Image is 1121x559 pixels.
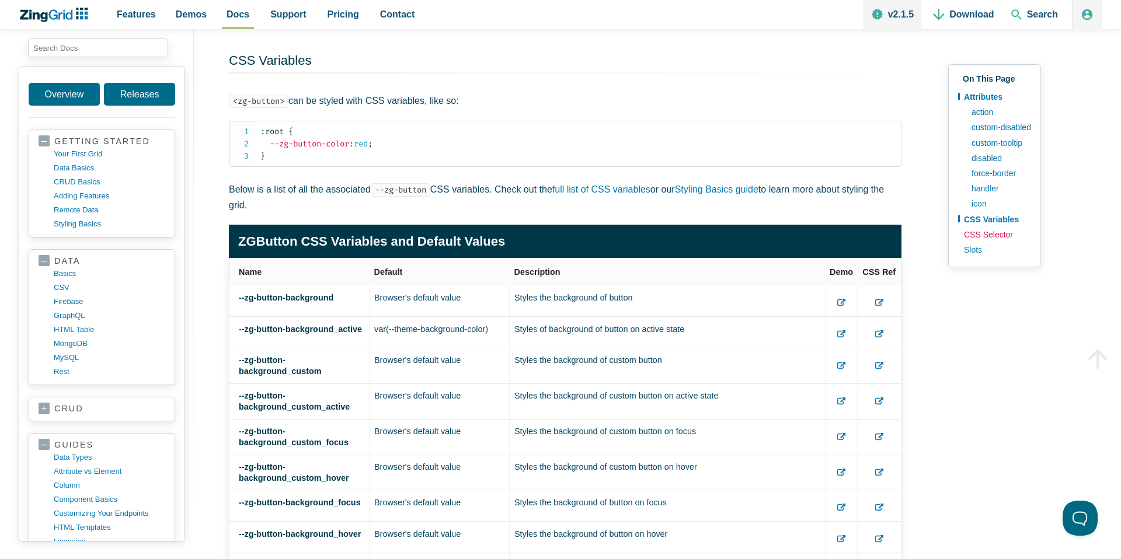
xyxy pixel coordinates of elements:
a: custom-disabled [966,120,1031,135]
p: Below is a list of all the associated CSS variables. Check out the or our to learn more about sty... [229,181,901,213]
a: Styling Basics guide [675,184,758,194]
code: red [260,125,901,162]
a: basics [54,267,165,281]
span: Support [270,6,306,22]
td: Styles the background of custom button on active state [510,384,826,420]
a: customizing your endpoints [54,506,165,520]
a: --zg-button-background_custom [239,355,322,376]
span: Features [117,6,156,22]
a: styling basics [54,217,165,231]
td: Styles the background of button on hover [510,522,826,553]
a: --zg-button-background_custom_active [239,391,350,411]
a: action [966,104,1031,120]
span: Docs [227,6,249,22]
a: licensing [54,534,165,548]
td: Styles the background of button [510,285,826,317]
span: } [260,151,265,161]
span: ; [368,139,372,149]
a: Releases [104,83,175,106]
a: HTML templates [54,520,165,534]
td: Browser's default value [370,384,510,420]
a: component basics [54,492,165,506]
td: Styles of background of button on active state [510,317,826,348]
a: adding features [54,189,165,203]
td: Styles the background of custom button [510,348,826,384]
iframe: Toggle Customer Support [1063,501,1098,536]
a: icon [966,196,1031,211]
td: Browser's default value [370,522,510,553]
a: Attributes [958,89,1031,104]
a: Overview [29,83,100,106]
a: custom-tooltip [966,135,1031,151]
a: ZingChart Logo. Click to return to the homepage [19,8,94,22]
a: force-border [966,166,1031,181]
a: rest [54,365,165,379]
a: --zg-button-background_hover [239,529,361,539]
a: --zg-button-background_focus [239,498,361,507]
a: CRUD basics [54,175,165,189]
a: HTML table [54,323,165,337]
span: Demos [176,6,207,22]
caption: ZGButton CSS Variables and Default Values [229,225,901,258]
a: data types [54,450,165,464]
span: :root [260,127,284,137]
td: Styles the background of custom button on focus [510,419,826,455]
span: --zg-button-color [270,139,349,149]
span: Contact [380,6,415,22]
a: getting started [39,136,165,147]
th: Name [229,258,370,285]
input: search input [28,39,168,57]
a: guides [39,439,165,450]
a: data [39,256,165,267]
a: data basics [54,161,165,175]
a: MySQL [54,351,165,365]
th: Description [510,258,826,285]
a: crud [39,403,165,415]
span: : [349,139,354,149]
th: Demo [826,258,858,285]
span: Pricing [328,6,359,22]
a: --zg-button-background [239,293,333,302]
td: Styles the background of button on focus [510,490,826,522]
a: handler [966,181,1031,196]
td: Styles the background of custom button on hover [510,455,826,490]
code: --zg-button [371,183,430,197]
a: disabled [966,151,1031,166]
span: { [288,127,293,137]
a: firebase [54,295,165,309]
a: --zg-button-background_active [239,324,362,334]
a: MongoDB [54,337,165,351]
p: can be styled with CSS variables, like so: [229,93,901,109]
code: <zg-button> [229,95,288,108]
a: CSV [54,281,165,295]
a: CSS Variables [229,53,311,68]
td: Browser's default value [370,455,510,490]
a: remote data [54,203,165,217]
td: Browser's default value [370,419,510,455]
a: CSS Variables [958,212,1031,227]
a: --zg-button-background_custom_focus [239,427,349,447]
th: Default [370,258,510,285]
a: your first grid [54,147,165,161]
a: column [54,478,165,492]
td: Browser's default value [370,490,510,522]
a: CSS Selector [958,227,1031,242]
a: full list of CSS variables [552,184,650,194]
td: var(--theme-background-color) [370,317,510,348]
td: Browser's default value [370,285,510,317]
a: Slots [958,242,1031,257]
td: Browser's default value [370,348,510,384]
a: Attribute vs Element [54,464,165,478]
a: GraphQL [54,309,165,323]
a: --zg-button-background_custom_hover [239,462,349,483]
th: CSS Ref [858,258,901,285]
